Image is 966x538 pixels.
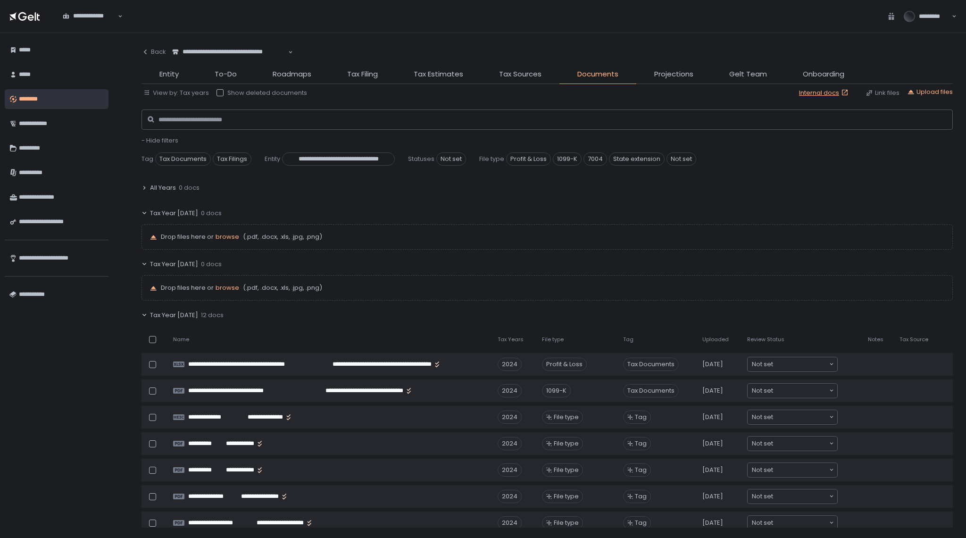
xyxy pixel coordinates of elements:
span: File type [554,492,579,501]
div: 2024 [498,490,522,503]
span: Gelt Team [729,69,767,80]
span: [DATE] [702,492,723,501]
button: - Hide filters [142,136,178,145]
div: Search for option [748,463,837,477]
button: Upload files [907,88,953,96]
span: 1099-K [553,152,582,166]
div: Profit & Loss [542,358,587,371]
span: File type [554,413,579,421]
span: [DATE] [702,439,723,448]
span: Tag [635,466,647,474]
span: Tag [142,155,153,163]
button: browse [216,233,239,241]
span: Onboarding [803,69,844,80]
span: Notes [868,336,883,343]
span: [DATE] [702,360,723,369]
span: Tax Source [899,336,928,343]
span: [DATE] [702,387,723,395]
span: [DATE] [702,466,723,474]
span: Tax Documents [623,358,679,371]
input: Search for option [63,20,117,30]
span: Projections [654,69,693,80]
span: Tax Filing [347,69,378,80]
p: Drop files here or [161,284,945,292]
span: 0 docs [201,209,222,218]
div: 2024 [498,463,522,477]
span: Tag [635,413,647,421]
span: To-Do [215,69,237,80]
span: Entity [265,155,280,163]
span: (.pdf, .docx, .xls, .jpg, .png) [241,233,322,241]
span: Not set [752,465,773,475]
span: Tag [635,519,647,527]
div: 2024 [498,411,522,424]
div: Search for option [748,410,837,424]
span: Roadmaps [273,69,311,80]
p: Drop files here or [161,233,945,241]
button: View by: Tax years [143,89,209,97]
span: Tax Year [DATE] [150,311,198,319]
div: Search for option [748,357,837,371]
span: 7004 [583,152,607,166]
span: Not set [752,360,773,369]
span: 0 docs [201,260,222,269]
span: State extension [609,152,665,166]
span: File type [542,336,564,343]
span: Tag [635,492,647,501]
input: Search for option [773,386,828,395]
span: Not set [752,518,773,528]
span: Name [173,336,189,343]
input: Search for option [773,492,828,501]
span: Uploaded [702,336,729,343]
span: File type [554,466,579,474]
span: Statuses [408,155,434,163]
span: [DATE] [702,519,723,527]
span: Profit & Loss [506,152,551,166]
div: 2024 [498,437,522,450]
div: Search for option [748,489,837,504]
span: Tax Documents [623,384,679,397]
span: Tag [635,439,647,448]
span: browse [216,232,239,241]
div: Search for option [57,7,123,26]
input: Search for option [172,56,287,66]
span: (.pdf, .docx, .xls, .jpg, .png) [241,284,322,292]
input: Search for option [773,360,828,369]
span: Not set [752,412,773,422]
span: 12 docs [201,311,224,319]
span: Not set [666,152,696,166]
button: Link files [866,89,899,97]
div: 1099-K [542,384,571,397]
span: Tax Year [DATE] [150,260,198,269]
span: Review Status [747,336,784,343]
span: Tax Year [DATE] [150,209,198,218]
span: Tag [623,336,633,343]
span: [DATE] [702,413,723,421]
input: Search for option [773,518,828,528]
span: Not set [752,386,773,395]
span: Documents [577,69,618,80]
span: Not set [436,152,466,166]
div: 2024 [498,384,522,397]
button: browse [216,284,239,292]
span: Tax Documents [155,152,211,166]
span: Not set [752,439,773,448]
div: Search for option [748,384,837,398]
div: Back [142,48,166,56]
input: Search for option [773,412,828,422]
span: File type [554,519,579,527]
div: Search for option [166,42,293,62]
span: Tax Filings [213,152,251,166]
div: 2024 [498,358,522,371]
span: Entity [159,69,179,80]
span: 0 docs [179,184,200,192]
div: Search for option [748,516,837,530]
div: 2024 [498,516,522,530]
span: All Years [150,184,176,192]
span: browse [216,283,239,292]
span: Tax Estimates [414,69,463,80]
button: Back [142,42,166,61]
